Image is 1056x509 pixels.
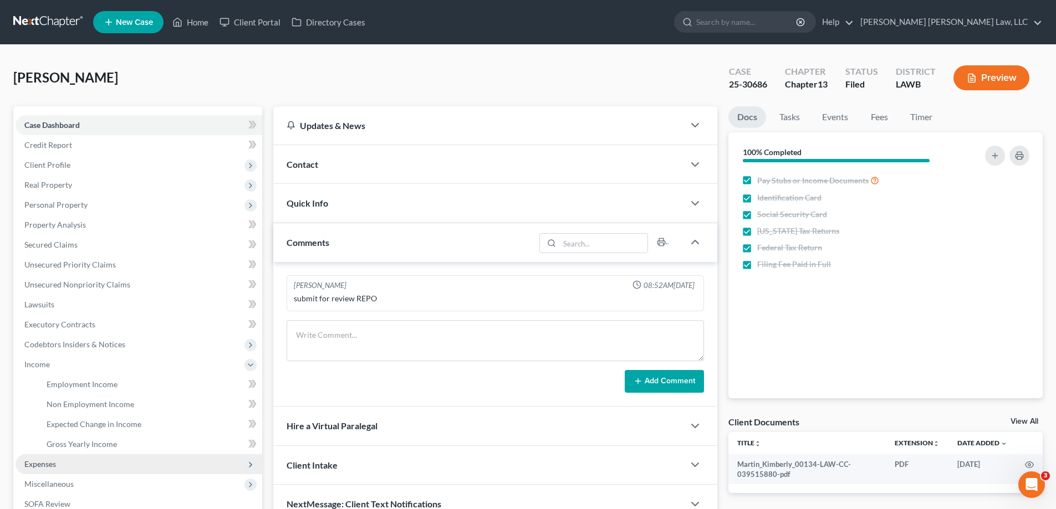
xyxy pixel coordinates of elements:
[757,175,869,186] span: Pay Stubs or Income Documents
[38,434,262,454] a: Gross Yearly Income
[1011,418,1038,425] a: View All
[785,65,828,78] div: Chapter
[116,18,153,27] span: New Case
[845,78,878,91] div: Filed
[24,180,72,189] span: Real Property
[24,140,72,150] span: Credit Report
[728,416,799,428] div: Client Documents
[214,12,286,32] a: Client Portal
[1018,471,1045,498] iframe: Intercom live chat
[757,242,822,253] span: Federal Tax Return
[737,439,761,447] a: Titleunfold_more
[728,454,886,485] td: Martin_Kimberly_00134-LAW-CC-039515880-pdf
[754,440,761,447] i: unfold_more
[16,295,262,315] a: Lawsuits
[24,240,78,249] span: Secured Claims
[818,79,828,89] span: 13
[24,120,80,130] span: Case Dashboard
[24,220,86,229] span: Property Analysis
[24,160,70,169] span: Client Profile
[24,340,125,349] span: Codebtors Insiders & Notices
[817,12,854,32] a: Help
[16,215,262,235] a: Property Analysis
[16,115,262,135] a: Case Dashboard
[953,65,1029,90] button: Preview
[287,460,338,470] span: Client Intake
[757,225,839,236] span: [US_STATE] Tax Returns
[24,359,50,369] span: Income
[47,399,134,409] span: Non Employment Income
[696,12,798,32] input: Search by name...
[13,69,118,85] span: [PERSON_NAME]
[24,499,70,508] span: SOFA Review
[287,420,377,431] span: Hire a Virtual Paralegal
[855,12,1042,32] a: [PERSON_NAME] [PERSON_NAME] Law, LLC
[625,370,704,393] button: Add Comment
[47,379,118,389] span: Employment Income
[24,479,74,489] span: Miscellaneous
[24,459,56,469] span: Expenses
[896,65,936,78] div: District
[728,106,766,128] a: Docs
[845,65,878,78] div: Status
[24,300,54,309] span: Lawsuits
[24,320,95,329] span: Executory Contracts
[38,414,262,434] a: Expected Change in Income
[16,135,262,155] a: Credit Report
[294,293,697,304] div: submit for review REPO
[644,280,695,291] span: 08:52AM[DATE]
[16,275,262,295] a: Unsecured Nonpriority Claims
[729,78,767,91] div: 25-30686
[861,106,897,128] a: Fees
[24,280,130,289] span: Unsecured Nonpriority Claims
[16,235,262,255] a: Secured Claims
[167,12,214,32] a: Home
[948,454,1016,485] td: [DATE]
[287,120,671,131] div: Updates & News
[287,159,318,169] span: Contact
[1041,471,1050,480] span: 3
[294,280,346,291] div: [PERSON_NAME]
[16,255,262,275] a: Unsecured Priority Claims
[813,106,857,128] a: Events
[757,192,822,203] span: Identification Card
[47,439,117,449] span: Gross Yearly Income
[895,439,940,447] a: Extensionunfold_more
[287,198,328,208] span: Quick Info
[771,106,809,128] a: Tasks
[743,147,802,157] strong: 100% Completed
[729,65,767,78] div: Case
[16,315,262,335] a: Executory Contracts
[38,394,262,414] a: Non Employment Income
[24,200,88,209] span: Personal Property
[896,78,936,91] div: LAWB
[757,209,827,220] span: Social Security Card
[47,419,141,429] span: Expected Change in Income
[757,259,831,270] span: Filing Fee Paid in Full
[560,234,648,253] input: Search...
[1001,440,1007,447] i: expand_more
[38,374,262,394] a: Employment Income
[24,260,116,269] span: Unsecured Priority Claims
[901,106,941,128] a: Timer
[287,498,441,509] span: NextMessage: Client Text Notifications
[286,12,371,32] a: Directory Cases
[957,439,1007,447] a: Date Added expand_more
[886,454,948,485] td: PDF
[785,78,828,91] div: Chapter
[287,237,329,248] span: Comments
[933,440,940,447] i: unfold_more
